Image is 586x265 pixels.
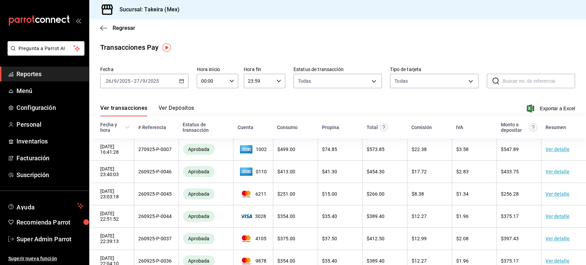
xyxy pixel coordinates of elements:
div: Transacciones Pay [100,42,159,53]
div: IVA [456,125,463,130]
button: Ver Depósitos [159,105,194,116]
label: Fecha [100,67,188,72]
a: Ver detalle [545,147,570,152]
span: $ 12.27 [412,214,427,219]
span: $ 8.38 [412,191,424,197]
input: -- [142,78,146,84]
button: Ver transacciones [100,105,148,116]
span: Aprobada [185,236,212,241]
span: $ 354.00 [277,258,295,264]
span: $ 1.96 [456,258,469,264]
a: Ver detalle [545,191,570,197]
button: Exportar a Excel [528,104,575,113]
button: open_drawer_menu [76,18,81,23]
span: $ 2.83 [456,169,469,174]
span: $ 389.40 [367,214,384,219]
span: Fecha y hora [100,122,130,133]
input: ---- [148,78,159,84]
span: 6211 [238,191,269,197]
span: $ 35.40 [322,258,337,264]
span: $ 256.28 [501,191,519,197]
span: Sugerir nueva función [8,255,83,262]
div: Estatus de transacción [183,122,229,133]
a: Ver detalle [545,169,570,174]
input: -- [114,78,117,84]
td: 260925-P-0037 [134,228,179,250]
span: Aprobada [185,214,212,219]
svg: Este es el monto resultante del total pagado menos comisión e IVA. Esta será la parte que se depo... [529,123,537,131]
div: Transacciones cobradas de manera exitosa. [183,233,215,244]
a: Ver detalle [545,214,570,219]
span: Aprobada [185,258,212,264]
span: $ 22.38 [412,147,427,152]
span: $ 397.43 [501,236,519,241]
span: / [140,78,142,84]
label: Hora inicio [197,67,238,72]
span: Menú [16,86,83,95]
span: $ 499.00 [277,147,295,152]
td: [DATE] 23:40:03 [89,161,134,183]
span: $ 354.00 [277,214,295,219]
span: $ 12.99 [412,236,427,241]
div: Transacciones cobradas de manera exitosa. [183,144,215,155]
span: Regresar [113,25,135,31]
span: $ 17.72 [412,169,427,174]
label: Hora fin [244,67,285,72]
div: # Referencia [138,125,166,130]
td: [DATE] 22:39:13 [89,228,134,250]
span: $ 74.85 [322,147,337,152]
span: Personal [16,120,83,129]
input: Buscar no. de referencia [503,74,575,88]
span: Aprobada [185,147,212,152]
td: [DATE] 22:51:52 [89,205,134,228]
div: Comisión [411,125,432,130]
span: $ 375.00 [277,236,295,241]
div: navigation tabs [100,105,194,116]
div: Monto a depositar [501,122,527,133]
div: Total [367,125,378,130]
span: / [112,78,114,84]
span: 4105 [238,235,269,242]
span: / [117,78,119,84]
span: $ 41.30 [322,169,337,174]
button: Pregunta a Parrot AI [8,41,84,56]
span: 0110 [238,166,269,177]
label: Tipo de tarjeta [390,67,478,72]
input: -- [105,78,112,84]
input: ---- [119,78,131,84]
span: 9878 [238,257,269,264]
span: Configuración [16,103,83,112]
a: Pregunta a Parrot AI [5,50,84,57]
span: / [146,78,148,84]
span: Facturación [16,153,83,163]
div: Transacciones cobradas de manera exitosa. [183,211,215,222]
svg: Este monto equivale al total pagado por el comensal antes de aplicar Comisión e IVA. [380,123,388,131]
span: $ 2.08 [456,236,469,241]
span: Pregunta a Parrot AI [19,45,74,52]
td: [DATE] 16:41:28 [89,138,134,161]
span: $ 412.50 [367,236,384,241]
a: Ver detalle [545,236,570,241]
span: $ 35.40 [322,214,337,219]
td: 260925-P-0046 [134,161,179,183]
div: Transacciones cobradas de manera exitosa. [183,166,215,177]
span: Reportes [16,69,83,79]
span: $ 1.96 [456,214,469,219]
span: Todas [298,78,311,84]
td: 260925-P-0044 [134,205,179,228]
div: Todas [394,78,408,84]
span: $ 12.27 [412,258,427,264]
td: 260925-P-0045 [134,183,179,205]
span: - [131,78,133,84]
span: $ 454.30 [367,169,384,174]
td: [DATE] 23:03:18 [89,183,134,205]
span: $ 375.17 [501,258,519,264]
div: Cuenta [238,125,253,130]
label: Estatus de transacción [294,67,382,72]
span: 1002 [238,144,269,155]
div: Fecha y hora [100,122,124,133]
input: -- [134,78,140,84]
span: $ 375.17 [501,214,519,219]
span: $ 1.34 [456,191,469,197]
